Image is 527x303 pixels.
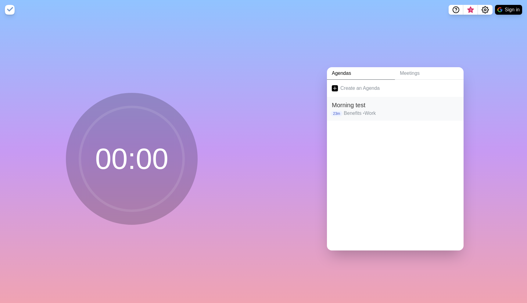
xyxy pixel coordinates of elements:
span: • [363,111,365,116]
button: Help [449,5,463,15]
img: google logo [497,7,502,12]
button: What’s new [463,5,478,15]
a: Create an Agenda [327,80,464,97]
p: 23m [331,111,342,116]
a: Meetings [395,67,464,80]
span: 3 [468,8,473,13]
button: Settings [478,5,493,15]
p: Benefits Work [344,110,459,117]
img: timeblocks logo [5,5,15,15]
button: Sign in [495,5,522,15]
a: Agendas [327,67,395,80]
h2: Morning test [332,100,459,110]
